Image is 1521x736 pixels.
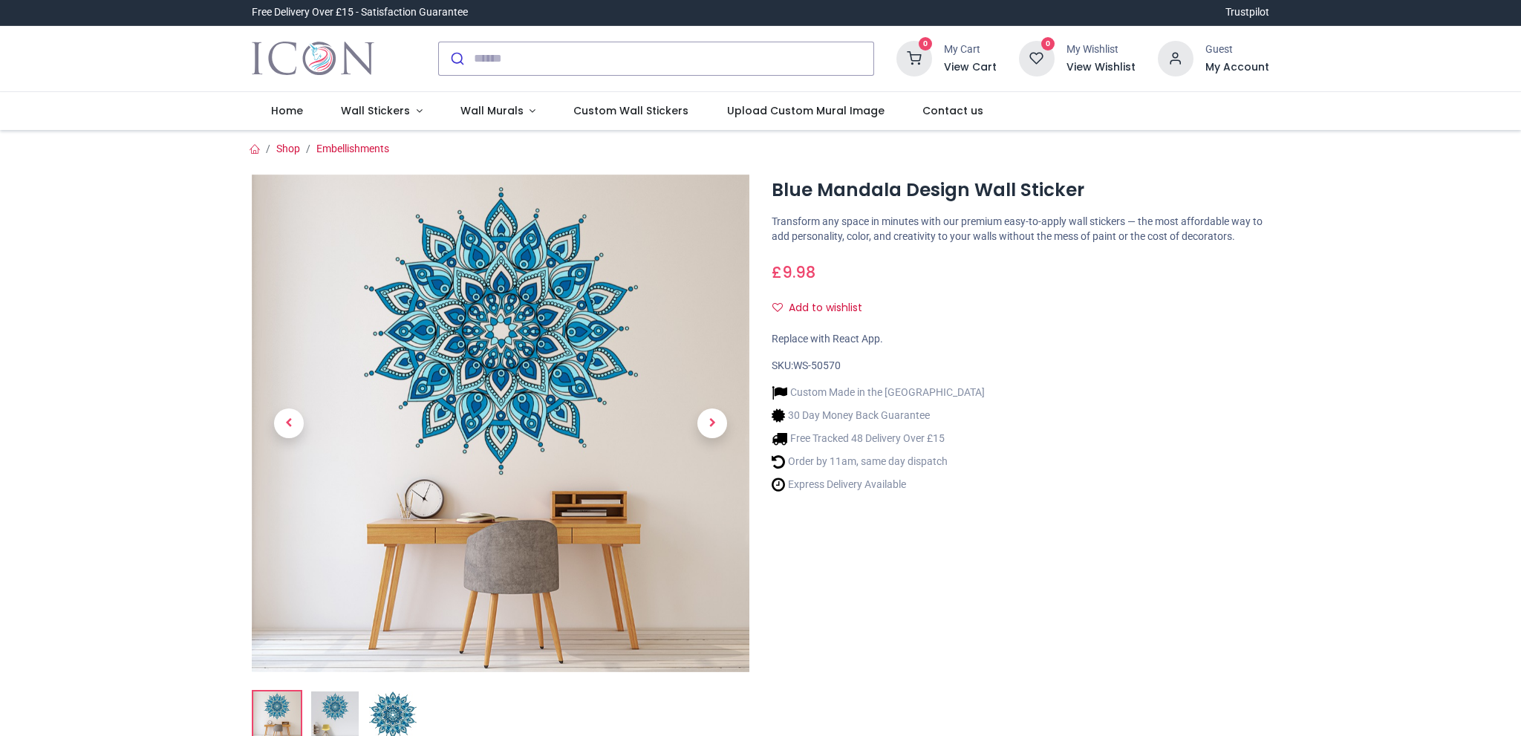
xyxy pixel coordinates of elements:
[697,408,727,438] span: Next
[1041,37,1055,51] sup: 0
[772,359,1269,374] div: SKU:
[772,408,985,423] li: 30 Day Money Back Guarantee
[1225,5,1269,20] a: Trustpilot
[252,5,468,20] div: Free Delivery Over £15 - Satisfaction Guarantee
[772,477,985,492] li: Express Delivery Available
[439,42,474,75] button: Submit
[782,261,815,283] span: 9.98
[276,143,300,154] a: Shop
[1066,60,1136,75] a: View Wishlist
[772,431,985,446] li: Free Tracked 48 Delivery Over £15
[1205,60,1269,75] a: My Account
[271,103,303,118] span: Home
[322,92,441,131] a: Wall Stickers
[316,143,389,154] a: Embellishments
[1066,42,1136,57] div: My Wishlist
[772,302,783,313] i: Add to wishlist
[772,454,985,469] li: Order by 11am, same day dispatch
[919,37,933,51] sup: 0
[460,103,524,118] span: Wall Murals
[274,408,304,438] span: Previous
[772,215,1269,244] p: Transform any space in minutes with our premium easy-to-apply wall stickers — the most affordable...
[441,92,555,131] a: Wall Murals
[252,38,374,79] img: Icon Wall Stickers
[793,359,841,371] span: WS-50570
[772,261,815,283] span: £
[772,332,1269,347] div: Replace with React App.
[772,296,875,321] button: Add to wishlistAdd to wishlist
[772,385,985,400] li: Custom Made in the [GEOGRAPHIC_DATA]
[896,51,932,63] a: 0
[1205,42,1269,57] div: Guest
[252,175,749,672] img: Blue Mandala Design Wall Sticker
[944,42,997,57] div: My Cart
[252,249,326,597] a: Previous
[675,249,749,597] a: Next
[1019,51,1055,63] a: 0
[573,103,688,118] span: Custom Wall Stickers
[252,38,374,79] a: Logo of Icon Wall Stickers
[922,103,983,118] span: Contact us
[727,103,885,118] span: Upload Custom Mural Image
[341,103,410,118] span: Wall Stickers
[772,178,1269,203] h1: Blue Mandala Design Wall Sticker
[944,60,997,75] a: View Cart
